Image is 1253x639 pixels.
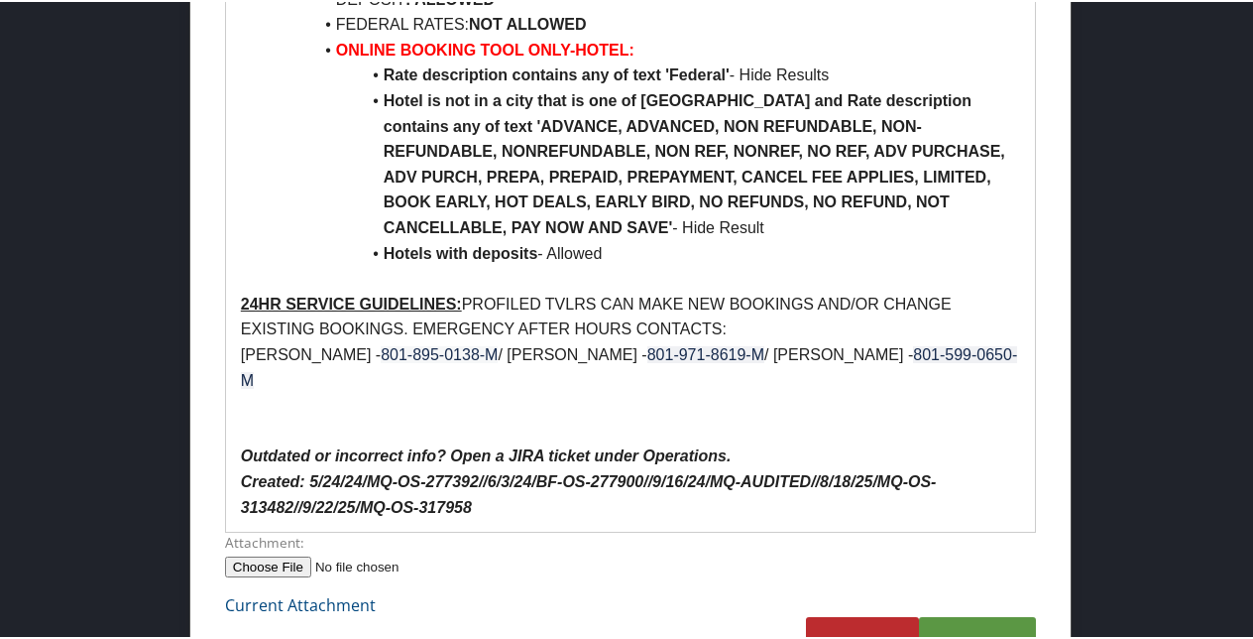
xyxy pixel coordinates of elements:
span: 801-599-0650-M [241,344,1017,387]
strong: Hotels with deposits [384,243,538,260]
strong: NOT ALLOWED [469,14,587,31]
em: Created: 5/24/24/MQ-OS-277392//6/3/24/BF-OS-277900//9/16/24/MQ-AUDITED//8/18/25/MQ-OS-313482//9/2... [241,471,937,514]
p: [PERSON_NAME] - / [PERSON_NAME] - / [PERSON_NAME] - [241,340,1020,391]
li: - Hide Results [265,61,1020,86]
a: Current Attachment [225,592,376,614]
span: 801-971-8619-M [647,344,764,361]
strong: Hotel is not in a city that is one of [GEOGRAPHIC_DATA] and Rate description contains any of text... [384,90,1009,234]
li: - Allowed [265,239,1020,265]
span: 801-895-0138-M [381,344,498,361]
em: Outdated or incorrect info? Open a JIRA ticket under Operations. [241,446,732,462]
p: PROFILED TVLRS CAN MAKE NEW BOOKINGS AND/OR CHANGE EXISTING BOOKINGS. EMERGENCY AFTER HOURS CONTA... [241,290,1020,340]
u: 24HR SERVICE GUIDELINES: [241,294,462,311]
li: - Hide Result [265,86,1020,239]
strong: ONLINE BOOKING TOOL ONLY-HOTEL: [336,40,634,57]
li: FEDERAL RATES: [265,10,1020,36]
strong: Rate description contains any of text 'Federal' [384,64,730,81]
label: Attachment: [225,531,1036,551]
